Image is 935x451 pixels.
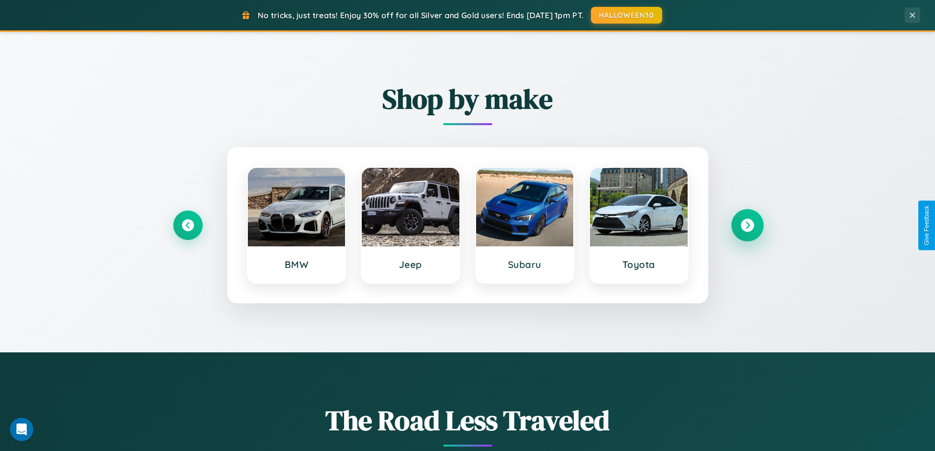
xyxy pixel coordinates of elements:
div: Give Feedback [923,206,930,245]
h1: The Road Less Traveled [173,401,762,439]
h3: Subaru [486,259,564,270]
h3: BMW [258,259,336,270]
h2: Shop by make [173,80,762,118]
iframe: Intercom live chat [10,418,33,441]
h3: Jeep [372,259,450,270]
h3: Toyota [600,259,678,270]
span: No tricks, just treats! Enjoy 30% off for all Silver and Gold users! Ends [DATE] 1pm PT. [258,10,584,20]
button: HALLOWEEN30 [591,7,662,24]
